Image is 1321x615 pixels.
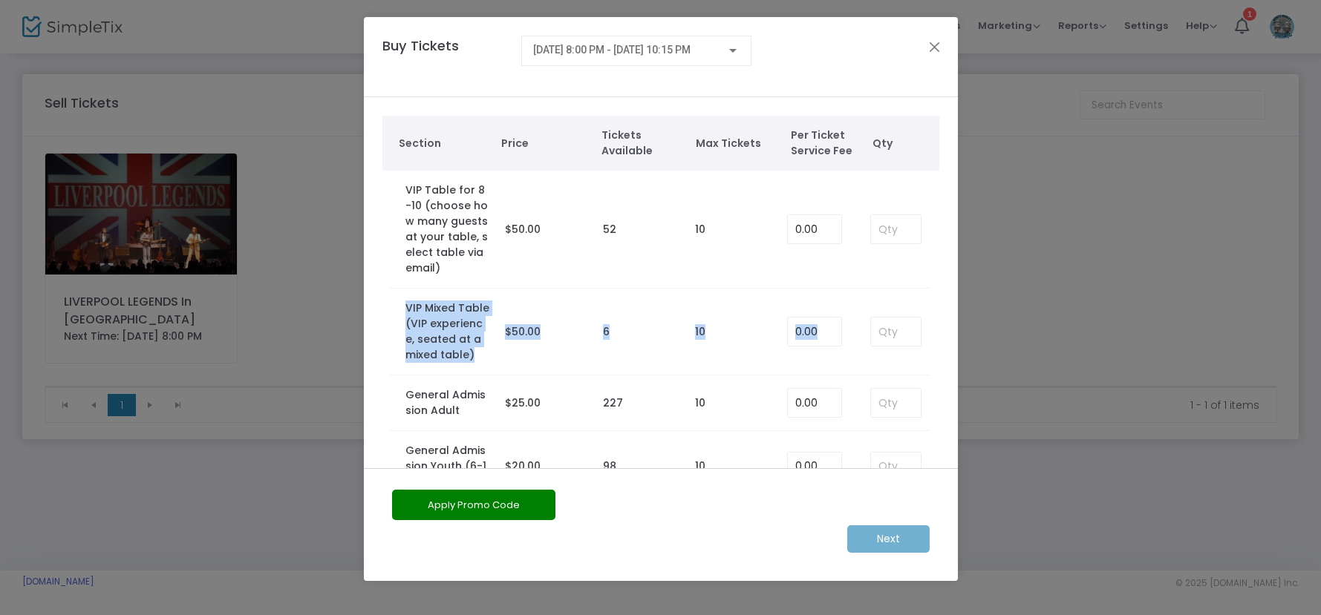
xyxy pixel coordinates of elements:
[788,389,841,417] input: Enter Service Fee
[791,128,865,159] span: Per Ticket Service Fee
[788,453,841,481] input: Enter Service Fee
[696,136,776,151] span: Max Tickets
[695,458,705,474] label: 10
[405,182,490,276] label: VIP Table for 8-10 (choose how many guests at your table, select table via email)
[501,136,587,151] span: Price
[505,222,541,237] span: $50.00
[695,324,705,340] label: 10
[601,128,682,159] span: Tickets Available
[871,215,920,243] input: Qty
[375,36,515,78] h4: Buy Tickets
[405,300,490,363] label: VIP Mixed Table (VIP experience, seated at a mixed table)
[505,395,541,410] span: $25.00
[405,387,490,418] label: General Admission Adult
[788,318,841,346] input: Enter Service Fee
[871,318,920,346] input: Qty
[603,222,616,237] label: 52
[695,395,705,411] label: 10
[399,136,486,151] span: Section
[405,443,490,490] label: General Admission Youth (6-18)
[871,453,920,481] input: Qty
[603,458,616,474] label: 98
[505,324,541,339] span: $50.00
[872,136,932,151] span: Qty
[924,37,944,56] button: Close
[505,458,541,473] span: $20.00
[603,395,623,411] label: 227
[788,215,841,243] input: Enter Service Fee
[871,389,920,417] input: Qty
[533,44,691,56] span: [DATE] 8:00 PM - [DATE] 10:15 PM
[603,324,610,340] label: 6
[695,222,705,237] label: 10
[392,490,555,520] button: Apply Promo Code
